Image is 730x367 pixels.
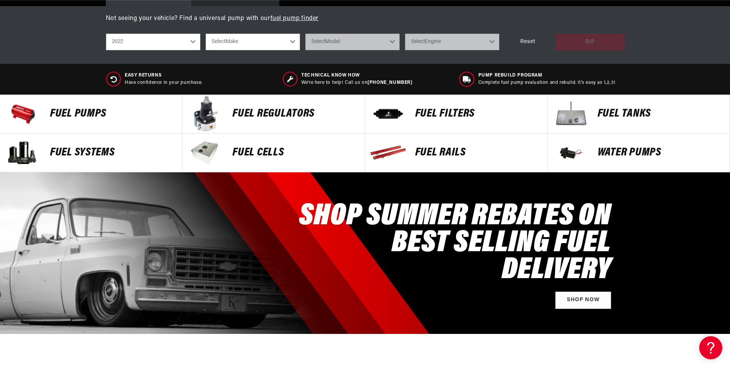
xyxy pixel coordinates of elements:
[598,108,722,120] p: Fuel Tanks
[301,72,412,79] span: Technical Know How
[182,95,365,133] a: FUEL REGULATORS FUEL REGULATORS
[551,95,590,133] img: Fuel Tanks
[504,33,551,51] div: Reset
[365,95,548,133] a: FUEL FILTERS FUEL FILTERS
[232,147,357,158] p: FUEL Cells
[182,133,365,172] a: FUEL Cells FUEL Cells
[106,33,200,50] select: Year
[548,133,730,172] a: Water Pumps Water Pumps
[415,147,540,158] p: FUEL Rails
[186,133,225,172] img: FUEL Cells
[282,203,611,284] h2: SHOP SUMMER REBATES ON BEST SELLING FUEL DELIVERY
[301,80,412,86] p: We’re here to help! Call us on
[478,72,616,79] span: Pump Rebuild program
[106,14,625,24] p: Not seeing your vehicle? Find a universal pump with our
[305,33,400,50] select: Model
[186,95,225,133] img: FUEL REGULATORS
[548,95,730,133] a: Fuel Tanks Fuel Tanks
[4,133,42,172] img: Fuel Systems
[125,80,202,86] p: Have confidence in your purchase.
[405,33,499,50] select: Engine
[125,72,202,79] span: Easy Returns
[551,133,590,172] img: Water Pumps
[415,108,540,120] p: FUEL FILTERS
[369,133,408,172] img: FUEL Rails
[205,33,300,50] select: Make
[4,95,42,133] img: Fuel Pumps
[50,147,174,158] p: Fuel Systems
[555,292,611,309] a: Shop Now
[369,95,408,133] img: FUEL FILTERS
[598,147,722,158] p: Water Pumps
[271,15,319,22] a: fuel pump finder
[365,133,548,172] a: FUEL Rails FUEL Rails
[50,108,174,120] p: Fuel Pumps
[478,80,616,86] p: Complete fuel pump evaluation and rebuild. It's easy as 1,2,3!
[368,80,412,85] a: [PHONE_NUMBER]
[232,108,357,120] p: FUEL REGULATORS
